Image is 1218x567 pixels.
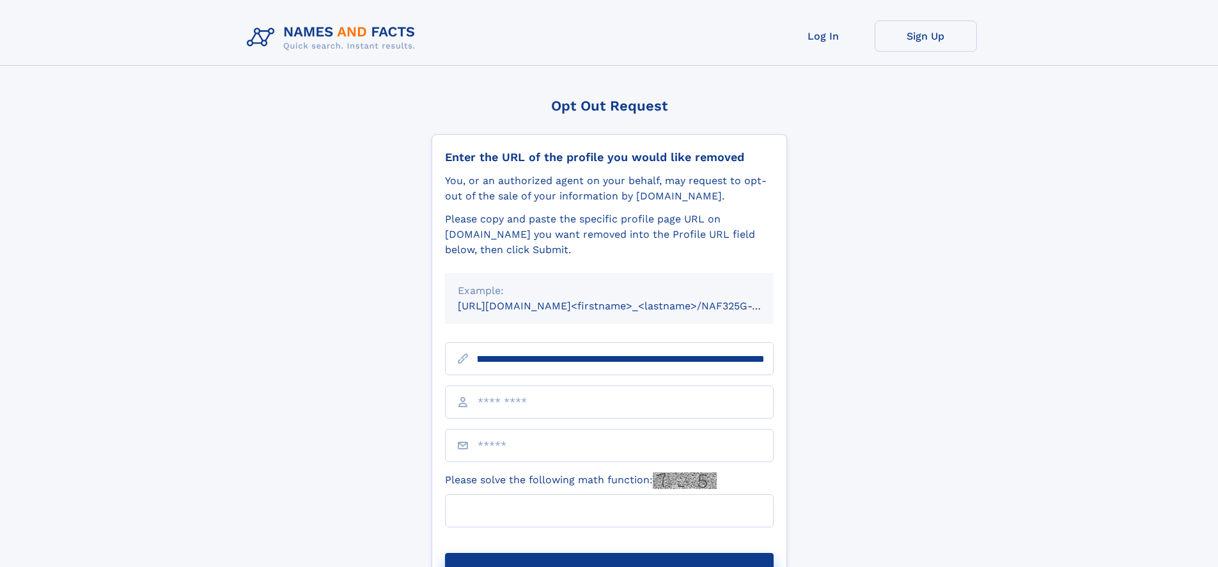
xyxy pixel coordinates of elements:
[458,283,761,299] div: Example:
[445,150,774,164] div: Enter the URL of the profile you would like removed
[242,20,426,55] img: Logo Names and Facts
[445,472,717,489] label: Please solve the following math function:
[445,173,774,204] div: You, or an authorized agent on your behalf, may request to opt-out of the sale of your informatio...
[445,212,774,258] div: Please copy and paste the specific profile page URL on [DOMAIN_NAME] you want removed into the Pr...
[432,98,787,114] div: Opt Out Request
[772,20,875,52] a: Log In
[458,300,798,312] small: [URL][DOMAIN_NAME]<firstname>_<lastname>/NAF325G-xxxxxxxx
[875,20,977,52] a: Sign Up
